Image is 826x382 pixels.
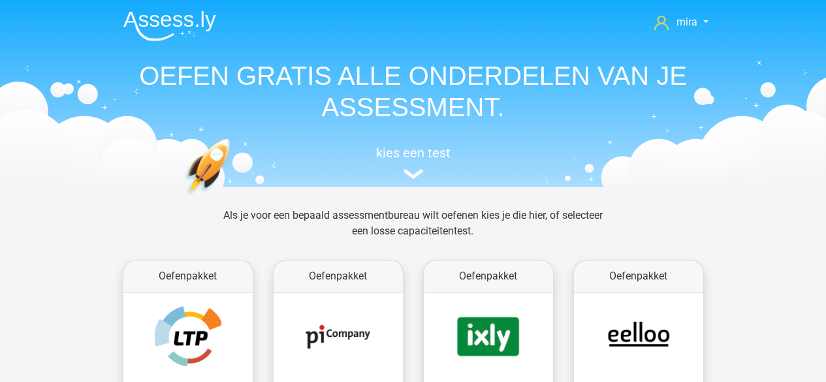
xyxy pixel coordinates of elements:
[113,60,714,123] h1: OEFEN GRATIS ALLE ONDERDELEN VAN JE ASSESSMENT.
[213,208,613,255] div: Als je voor een bepaald assessmentbureau wilt oefenen kies je die hier, of selecteer een losse ca...
[123,10,216,41] img: Assessly
[676,16,697,28] span: mira
[113,145,714,180] a: kies een test
[404,169,423,179] img: assessment
[649,14,713,30] a: mira
[113,145,714,161] h5: kies een test
[185,138,281,257] img: oefenen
